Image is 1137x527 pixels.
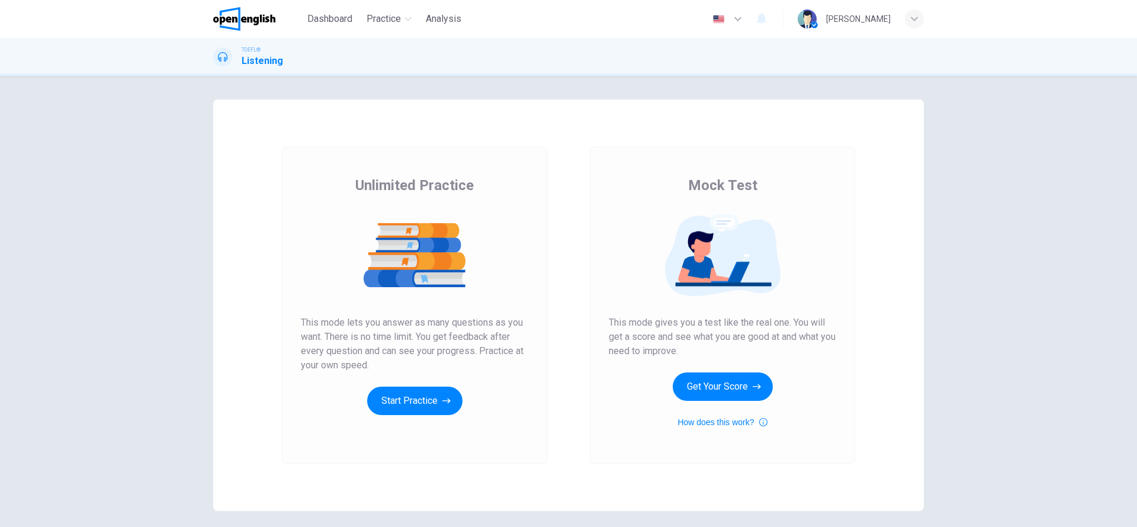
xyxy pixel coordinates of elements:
[242,54,283,68] h1: Listening
[609,316,836,358] span: This mode gives you a test like the real one. You will get a score and see what you are good at a...
[826,12,891,26] div: [PERSON_NAME]
[673,372,773,401] button: Get Your Score
[355,176,474,195] span: Unlimited Practice
[242,46,261,54] span: TOEFL®
[688,176,757,195] span: Mock Test
[367,387,462,415] button: Start Practice
[213,7,303,31] a: OpenEnglish logo
[677,415,767,429] button: How does this work?
[367,12,401,26] span: Practice
[362,8,416,30] button: Practice
[301,316,528,372] span: This mode lets you answer as many questions as you want. There is no time limit. You get feedback...
[711,15,726,24] img: en
[303,8,357,30] button: Dashboard
[426,12,461,26] span: Analysis
[798,9,817,28] img: Profile picture
[421,8,466,30] button: Analysis
[307,12,352,26] span: Dashboard
[213,7,275,31] img: OpenEnglish logo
